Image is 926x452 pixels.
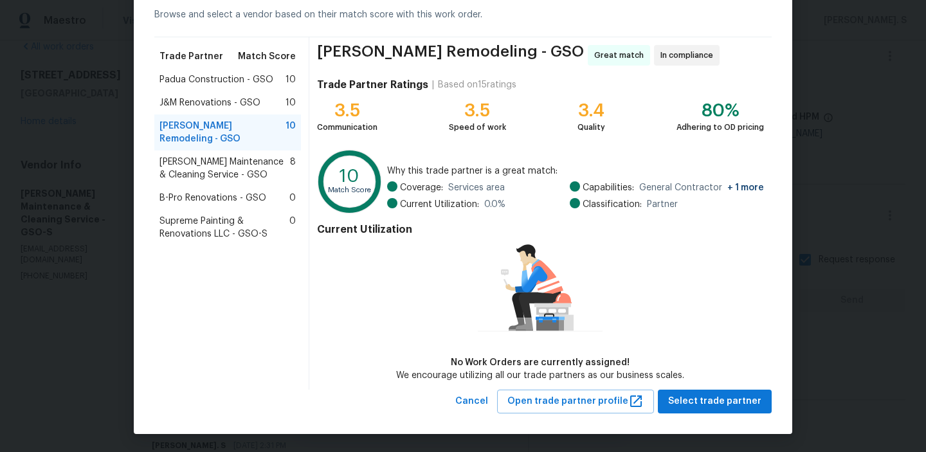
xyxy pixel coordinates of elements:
[438,78,516,91] div: Based on 15 ratings
[400,181,443,194] span: Coverage:
[647,198,678,211] span: Partner
[577,121,605,134] div: Quality
[159,156,290,181] span: [PERSON_NAME] Maintenance & Cleaning Service - GSO
[400,198,479,211] span: Current Utilization:
[286,120,296,145] span: 10
[317,121,377,134] div: Communication
[676,121,764,134] div: Adhering to OD pricing
[577,104,605,117] div: 3.4
[450,390,493,413] button: Cancel
[639,181,764,194] span: General Contractor
[159,215,289,240] span: Supreme Painting & Renovations LLC - GSO-S
[449,104,506,117] div: 3.5
[290,156,296,181] span: 8
[340,167,359,185] text: 10
[668,393,761,410] span: Select trade partner
[289,192,296,204] span: 0
[159,192,266,204] span: B-Pro Renovations - GSO
[289,215,296,240] span: 0
[317,104,377,117] div: 3.5
[159,96,260,109] span: J&M Renovations - GSO
[286,73,296,86] span: 10
[658,390,772,413] button: Select trade partner
[507,393,644,410] span: Open trade partner profile
[449,121,506,134] div: Speed of work
[583,198,642,211] span: Classification:
[660,49,718,62] span: In compliance
[387,165,764,177] span: Why this trade partner is a great match:
[328,186,371,194] text: Match Score
[428,78,438,91] div: |
[676,104,764,117] div: 80%
[455,393,488,410] span: Cancel
[317,45,584,66] span: [PERSON_NAME] Remodeling - GSO
[484,198,505,211] span: 0.0 %
[159,50,223,63] span: Trade Partner
[238,50,296,63] span: Match Score
[583,181,634,194] span: Capabilities:
[286,96,296,109] span: 10
[497,390,654,413] button: Open trade partner profile
[396,356,684,369] div: No Work Orders are currently assigned!
[317,78,428,91] h4: Trade Partner Ratings
[159,73,273,86] span: Padua Construction - GSO
[448,181,505,194] span: Services area
[594,49,649,62] span: Great match
[159,120,286,145] span: [PERSON_NAME] Remodeling - GSO
[317,223,764,236] h4: Current Utilization
[727,183,764,192] span: + 1 more
[396,369,684,382] div: We encourage utilizing all our trade partners as our business scales.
